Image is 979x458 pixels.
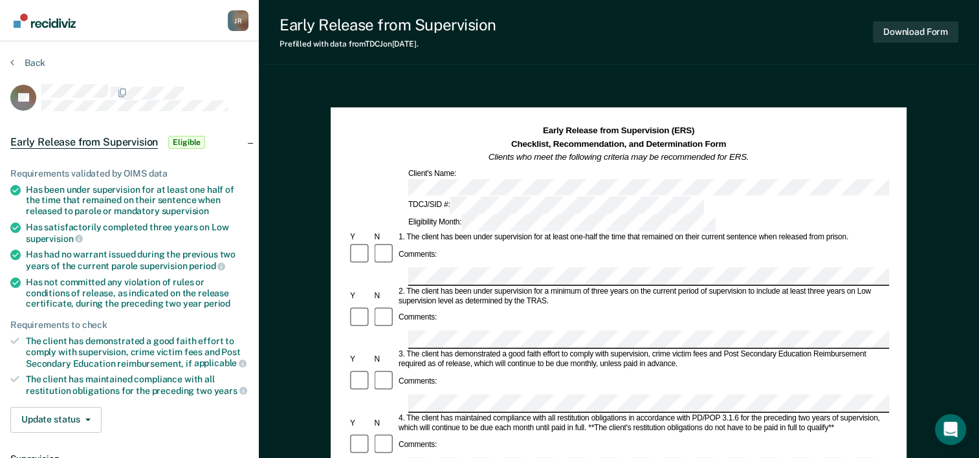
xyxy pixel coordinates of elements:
div: J R [228,10,248,31]
strong: Early Release from Supervision (ERS) [543,126,694,136]
div: Eligibility Month: [406,214,718,232]
div: Requirements validated by OIMS data [10,168,248,179]
div: N [373,291,397,301]
img: Recidiviz [14,14,76,28]
span: Eligible [168,136,205,149]
div: Comments: [397,313,439,323]
span: period [189,261,225,271]
div: Prefilled with data from TDCJ on [DATE] . [280,39,496,49]
span: applicable [194,358,247,368]
div: Comments: [397,376,439,386]
div: Comments: [397,250,439,259]
div: Has not committed any violation of rules or conditions of release, as indicated on the release ce... [26,277,248,309]
div: Open Intercom Messenger [935,414,966,445]
div: Has had no warrant issued during the previous two years of the current parole supervision [26,249,248,271]
span: supervision [162,206,209,216]
div: 3. The client has demonstrated a good faith effort to comply with supervision, crime victim fees ... [397,350,889,369]
div: N [373,354,397,364]
div: N [373,419,397,428]
div: Early Release from Supervision [280,16,496,34]
span: Early Release from Supervision [10,136,158,149]
div: Y [348,291,372,301]
button: Profile dropdown button [228,10,248,31]
div: TDCJ/SID #: [406,197,706,215]
div: Y [348,233,372,243]
div: 1. The client has been under supervision for at least one-half the time that remained on their cu... [397,233,889,243]
div: 4. The client has maintained compliance with all restitution obligations in accordance with PD/PO... [397,413,889,433]
button: Download Form [873,21,958,43]
span: supervision [26,234,83,244]
button: Back [10,57,45,69]
span: years [214,386,247,396]
div: 2. The client has been under supervision for a minimum of three years on the current period of su... [397,287,889,306]
div: Y [348,354,372,364]
button: Update status [10,407,102,433]
div: N [373,233,397,243]
div: Requirements to check [10,320,248,331]
div: Comments: [397,441,439,450]
div: The client has demonstrated a good faith effort to comply with supervision, crime victim fees and... [26,336,248,369]
em: Clients who meet the following criteria may be recommended for ERS. [489,152,749,162]
div: Has been under supervision for at least one half of the time that remained on their sentence when... [26,184,248,217]
div: The client has maintained compliance with all restitution obligations for the preceding two [26,374,248,396]
strong: Checklist, Recommendation, and Determination Form [511,139,726,149]
span: period [204,298,230,309]
div: Y [348,419,372,428]
div: Has satisfactorily completed three years on Low [26,222,248,244]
